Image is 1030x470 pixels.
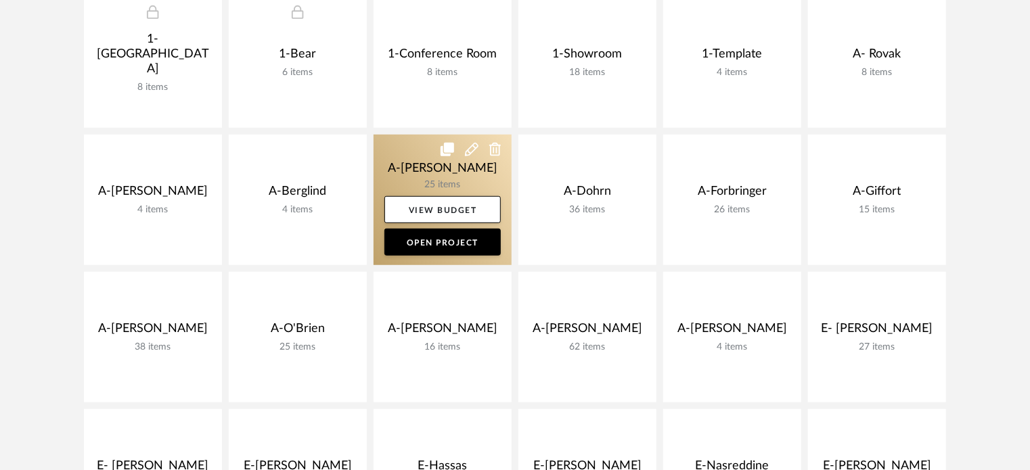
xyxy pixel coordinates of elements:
div: 1-Showroom [529,47,646,67]
div: 62 items [529,342,646,353]
div: E- [PERSON_NAME] [819,321,935,342]
div: 1-Conference Room [384,47,501,67]
div: A-Giffort [819,184,935,204]
div: A-Dohrn [529,184,646,204]
a: Open Project [384,229,501,256]
div: 8 items [95,82,211,93]
div: 6 items [240,67,356,78]
div: 4 items [95,204,211,216]
div: 38 items [95,342,211,353]
div: A-[PERSON_NAME] [95,184,211,204]
div: 1-Bear [240,47,356,67]
div: A-[PERSON_NAME] [674,321,790,342]
div: A-[PERSON_NAME] [384,321,501,342]
div: 8 items [384,67,501,78]
div: A- Rovak [819,47,935,67]
div: A-O'Brien [240,321,356,342]
div: 4 items [240,204,356,216]
div: A-Berglind [240,184,356,204]
div: 26 items [674,204,790,216]
div: A-[PERSON_NAME] [95,321,211,342]
div: 4 items [674,67,790,78]
div: 27 items [819,342,935,353]
div: 1- [GEOGRAPHIC_DATA] [95,32,211,82]
div: 25 items [240,342,356,353]
div: 15 items [819,204,935,216]
div: 8 items [819,67,935,78]
div: 4 items [674,342,790,353]
div: 36 items [529,204,646,216]
div: A-[PERSON_NAME] [529,321,646,342]
div: A-Forbringer [674,184,790,204]
div: 16 items [384,342,501,353]
div: 18 items [529,67,646,78]
a: View Budget [384,196,501,223]
div: 1-Template [674,47,790,67]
